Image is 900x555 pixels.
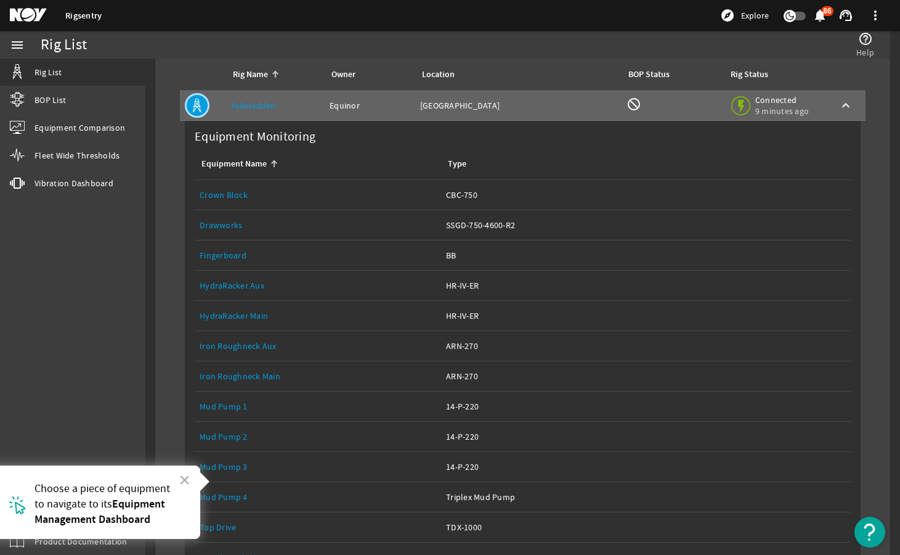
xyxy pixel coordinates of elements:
[34,121,125,134] span: Equipment Comparison
[626,97,641,112] mat-icon: BOP Monitoring not available for this rig
[330,99,410,112] div: Equinor
[446,279,846,292] div: HR-IV-ER
[446,370,846,382] div: ARN-270
[10,38,25,52] mat-icon: menu
[200,431,248,442] a: Mud Pump 2
[200,250,246,261] a: Fingerboard
[446,430,846,443] div: 14-P-220
[446,310,846,322] div: HR-IV-ER
[201,157,267,171] div: Equipment Name
[200,371,280,382] a: Iron Roughneck Main
[200,280,264,291] a: HydraRacker Aux
[446,340,846,352] div: ARN-270
[10,176,25,191] mat-icon: vibration
[720,8,735,23] mat-icon: explore
[200,310,268,321] a: HydraRacker Main
[34,66,62,78] span: Rig List
[420,99,617,112] div: [GEOGRAPHIC_DATA]
[446,249,846,261] div: BB
[200,340,277,351] a: Iron Roughneck Aux
[446,189,846,201] div: CBC-750
[34,496,168,527] strong: Equipment Management Dashboard
[854,517,885,548] button: Open Resource Center
[422,68,455,81] div: Location
[858,31,873,46] mat-icon: help_outline
[34,535,127,548] span: Product Documentation
[200,522,236,533] a: Top Drive
[200,189,248,200] a: Crown Block
[34,482,172,511] span: Choose a piece of equipment to navigate to its
[231,100,276,111] a: Askeladden
[838,8,853,23] mat-icon: support_agent
[179,470,190,490] button: Close
[331,68,355,81] div: Owner
[755,94,809,105] span: Connected
[813,8,827,23] mat-icon: notifications
[34,177,113,189] span: Vibration Dashboard
[448,157,466,171] div: Type
[731,68,768,81] div: Rig Status
[34,149,120,162] span: Fleet Wide Thresholds
[200,461,248,472] a: Mud Pump 3
[200,401,248,412] a: Mud Pump 1
[34,94,66,106] span: BOP List
[446,461,846,473] div: 14-P-220
[446,219,846,231] div: SSGD-750-4600-R2
[838,98,853,113] mat-icon: keyboard_arrow_up
[41,39,87,51] div: Rig List
[65,10,102,22] a: Rigsentry
[446,521,846,533] div: TDX-1000
[200,491,248,503] a: Mud Pump 4
[741,9,769,22] span: Explore
[200,220,242,231] a: Drawworks
[446,400,846,413] div: 14-P-220
[856,46,874,59] span: Help
[446,491,846,503] div: Triplex Mud Pump
[628,68,670,81] div: BOP Status
[233,68,268,81] div: Rig Name
[755,105,809,117] span: 9 minutes ago
[190,126,320,148] label: Equipment Monitoring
